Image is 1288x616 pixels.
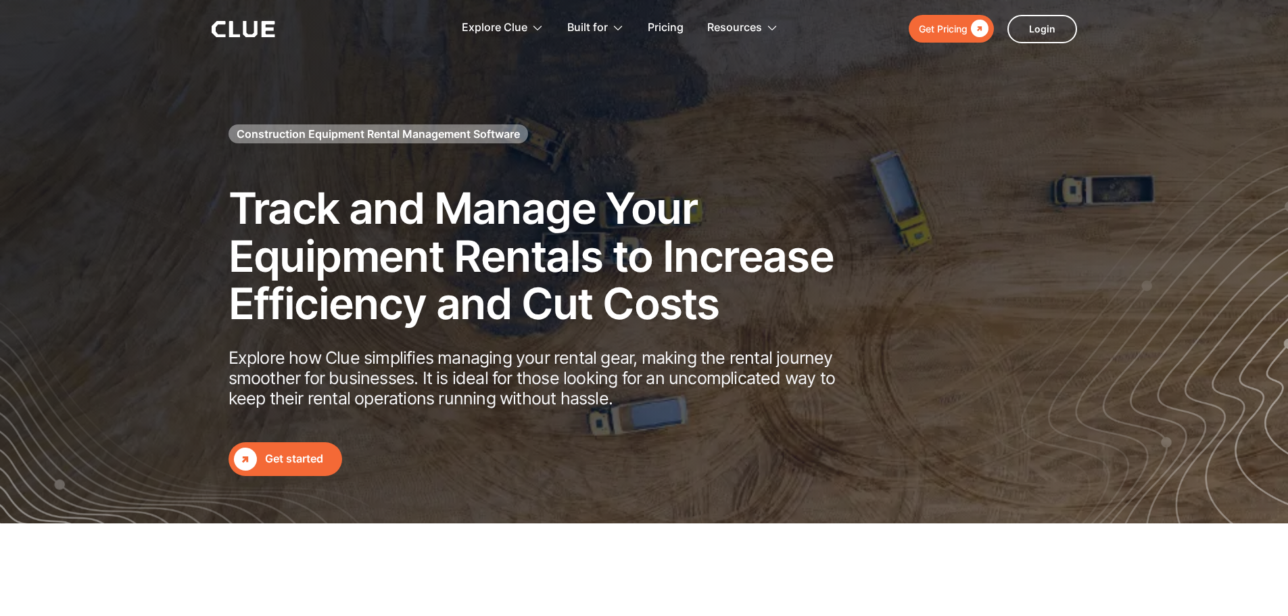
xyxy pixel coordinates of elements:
[707,7,778,49] div: Resources
[567,7,624,49] div: Built for
[909,15,994,43] a: Get Pricing
[567,7,608,49] div: Built for
[234,448,257,471] div: 
[462,7,527,49] div: Explore Clue
[989,122,1288,523] img: Construction fleet management software
[265,450,337,467] div: Get started
[229,348,871,408] p: Explore how Clue simplifies managing your rental gear, making the rental journey smoother for bus...
[968,20,988,37] div: 
[919,20,968,37] div: Get Pricing
[229,185,871,327] h2: Track and Manage Your Equipment Rentals to Increase Efficiency and Cut Costs
[462,7,544,49] div: Explore Clue
[237,126,520,141] h1: Construction Equipment Rental Management Software
[707,7,762,49] div: Resources
[648,7,684,49] a: Pricing
[229,442,342,476] a: Get started
[1007,15,1077,43] a: Login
